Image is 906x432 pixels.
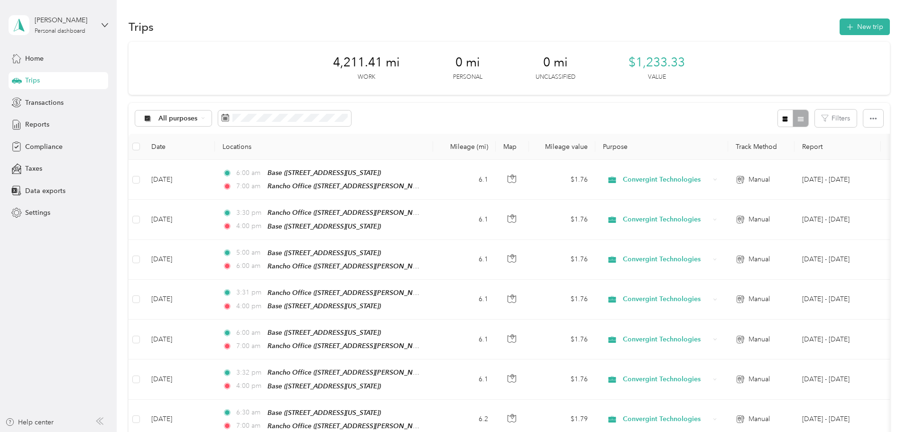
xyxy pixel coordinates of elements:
td: 6.1 [433,320,496,359]
p: Personal [453,73,482,82]
td: 6.1 [433,240,496,280]
span: Convergint Technologies [623,414,710,424]
span: 6:00 am [236,168,263,178]
span: 7:00 am [236,341,263,351]
th: Track Method [728,134,795,160]
span: 4,211.41 mi [333,55,400,70]
td: [DATE] [144,160,215,200]
span: 6:00 am [236,261,263,271]
span: Base ([STREET_ADDRESS][US_STATE]) [268,302,381,310]
span: Manual [749,214,770,225]
p: Unclassified [536,73,575,82]
th: Mileage (mi) [433,134,496,160]
span: Base ([STREET_ADDRESS][US_STATE]) [268,329,381,336]
td: $1.76 [529,240,595,280]
span: Convergint Technologies [623,175,710,185]
span: Rancho Office ([STREET_ADDRESS][PERSON_NAME][US_STATE]) [268,368,464,377]
span: 4:00 pm [236,221,263,231]
span: Base ([STREET_ADDRESS][US_STATE]) [268,249,381,257]
td: [DATE] [144,320,215,359]
td: [DATE] [144,240,215,280]
span: Taxes [25,164,42,174]
div: [PERSON_NAME] [35,15,94,25]
td: 6.1 [433,359,496,399]
div: Personal dashboard [35,28,85,34]
span: 7:00 am [236,181,263,192]
td: 6.1 [433,280,496,320]
td: Sep 1 - 30, 2025 [795,240,881,280]
span: $1,233.33 [629,55,685,70]
td: [DATE] [144,200,215,239]
span: 5:00 am [236,248,263,258]
td: $1.76 [529,160,595,200]
span: 3:31 pm [236,287,263,298]
span: Base ([STREET_ADDRESS][US_STATE]) [268,222,381,230]
span: Rancho Office ([STREET_ADDRESS][PERSON_NAME][US_STATE]) [268,182,464,190]
span: Convergint Technologies [623,374,710,385]
span: Manual [749,334,770,345]
span: All purposes [158,115,198,122]
span: Manual [749,374,770,385]
td: Sep 1 - 30, 2025 [795,280,881,320]
span: Settings [25,208,50,218]
span: Trips [25,75,40,85]
td: $1.76 [529,200,595,239]
iframe: Everlance-gr Chat Button Frame [853,379,906,432]
span: Base ([STREET_ADDRESS][US_STATE]) [268,382,381,390]
span: 4:00 pm [236,301,263,312]
span: Manual [749,414,770,424]
td: 6.1 [433,200,496,239]
span: 0 mi [543,55,568,70]
td: [DATE] [144,359,215,399]
span: Convergint Technologies [623,334,710,345]
th: Mileage value [529,134,595,160]
span: 3:30 pm [236,208,263,218]
th: Report [795,134,881,160]
th: Map [496,134,529,160]
td: $1.76 [529,320,595,359]
span: Manual [749,175,770,185]
td: [DATE] [144,280,215,320]
span: Convergint Technologies [623,294,710,304]
span: Compliance [25,142,63,152]
span: Convergint Technologies [623,214,710,225]
th: Date [144,134,215,160]
button: Help center [5,417,54,427]
button: Filters [815,110,857,127]
span: Manual [749,294,770,304]
button: New trip [840,18,890,35]
span: 6:00 am [236,328,263,338]
td: Sep 1 - 30, 2025 [795,160,881,200]
td: Sep 1 - 30, 2025 [795,200,881,239]
span: Transactions [25,98,64,108]
span: 3:32 pm [236,368,263,378]
td: $1.76 [529,359,595,399]
span: Reports [25,119,49,129]
span: 4:00 pm [236,381,263,391]
td: 6.1 [433,160,496,200]
span: 7:00 am [236,421,263,431]
span: Manual [749,254,770,265]
th: Purpose [595,134,728,160]
span: 0 mi [455,55,480,70]
span: 6:30 am [236,407,263,418]
span: Rancho Office ([STREET_ADDRESS][PERSON_NAME][US_STATE]) [268,289,464,297]
span: Base ([STREET_ADDRESS][US_STATE]) [268,409,381,416]
span: Rancho Office ([STREET_ADDRESS][PERSON_NAME][US_STATE]) [268,262,464,270]
span: Data exports [25,186,65,196]
td: $1.76 [529,280,595,320]
p: Value [648,73,666,82]
p: Work [358,73,375,82]
th: Locations [215,134,433,160]
td: Sep 1 - 30, 2025 [795,320,881,359]
span: Rancho Office ([STREET_ADDRESS][PERSON_NAME][US_STATE]) [268,422,464,430]
span: Rancho Office ([STREET_ADDRESS][PERSON_NAME][US_STATE]) [268,342,464,350]
span: Home [25,54,44,64]
span: Base ([STREET_ADDRESS][US_STATE]) [268,169,381,176]
h1: Trips [129,22,154,32]
td: Sep 1 - 30, 2025 [795,359,881,399]
span: Rancho Office ([STREET_ADDRESS][PERSON_NAME][US_STATE]) [268,209,464,217]
span: Convergint Technologies [623,254,710,265]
